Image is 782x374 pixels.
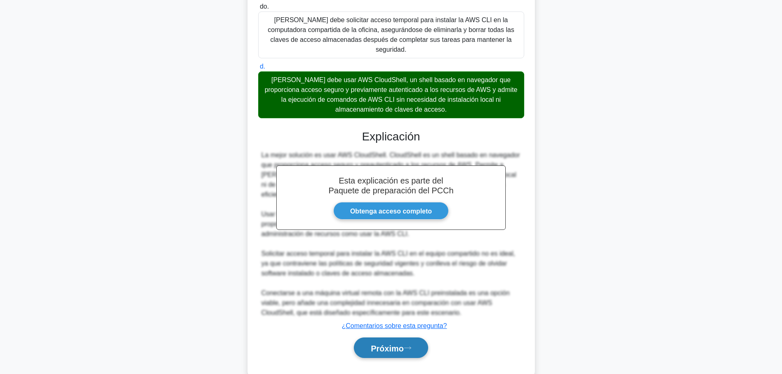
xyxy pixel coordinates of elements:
font: La mejor solución es usar AWS CloudShell. CloudShell es un shell basado en navegador que proporci... [261,151,520,198]
font: Próximo [371,344,404,353]
font: d. [260,63,265,70]
font: Solicitar acceso temporal para instalar la AWS CLI en el equipo compartido no es ideal, ya que co... [261,250,515,277]
a: ¿Comentarios sobre esta pregunta? [342,322,447,329]
font: [PERSON_NAME] debe usar AWS CloudShell, un shell basado en navegador que proporciona acceso segur... [265,76,518,113]
a: Obtenga acceso completo [333,202,449,220]
font: [PERSON_NAME] debe solicitar acceso temporal para instalar la AWS CLI en la computadora compartid... [268,16,514,53]
button: Próximo [354,337,428,358]
font: Conectarse a una máquina virtual remota con la AWS CLI preinstalada es una opción viable, pero añ... [261,289,510,316]
font: do. [260,3,269,10]
font: Usar la Consola de Administración de AWS no es la mejor opción, ya que, si bien proporciona una i... [261,211,498,237]
font: Explicación [362,130,420,143]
